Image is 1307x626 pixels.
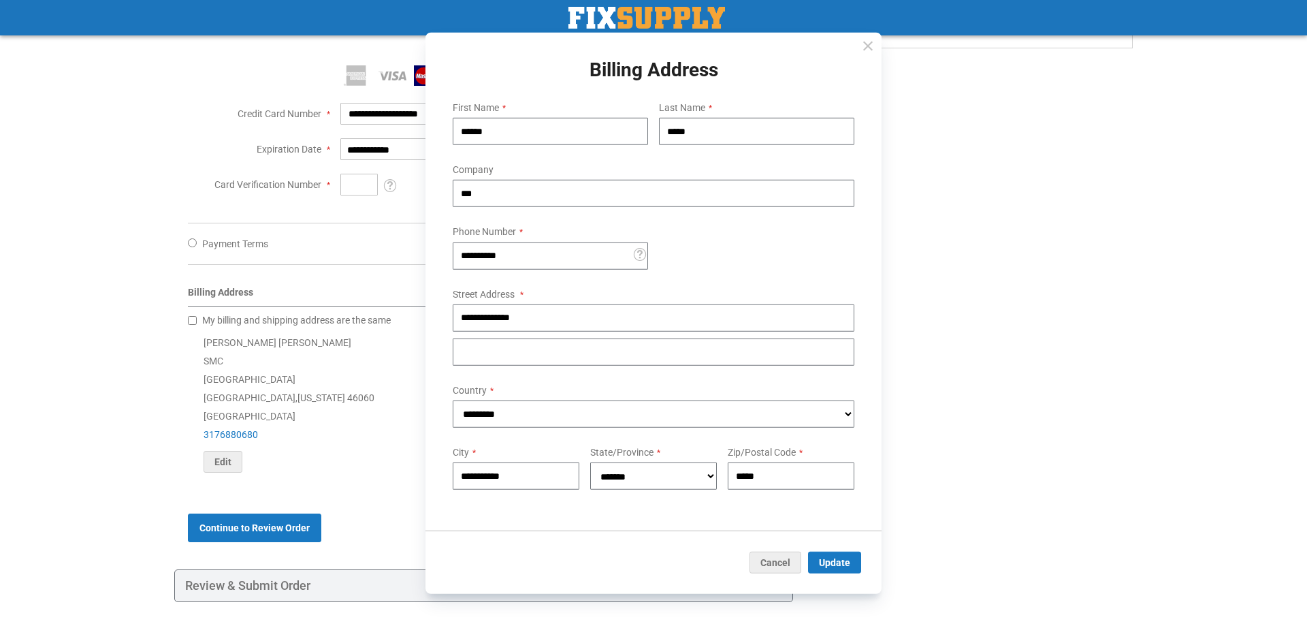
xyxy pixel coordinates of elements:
[568,7,725,29] img: Fix Industrial Supply
[453,102,499,113] span: First Name
[590,447,653,458] span: State/Province
[188,285,779,307] div: Billing Address
[819,557,850,568] span: Update
[453,164,494,175] span: Company
[453,226,516,237] span: Phone Number
[453,384,487,395] span: Country
[202,315,391,326] span: My billing and shipping address are the same
[204,429,258,440] a: 3176880680
[749,552,801,574] button: Cancel
[174,569,793,602] div: Review & Submit Order
[188,334,779,473] div: [PERSON_NAME] [PERSON_NAME] SMC [GEOGRAPHIC_DATA] [GEOGRAPHIC_DATA] , 46060 [GEOGRAPHIC_DATA]
[453,288,515,299] span: Street Address
[340,65,372,86] img: American Express
[568,7,725,29] a: store logo
[760,557,790,568] span: Cancel
[442,59,865,80] h1: Billing Address
[659,102,705,113] span: Last Name
[257,144,321,155] span: Expiration Date
[728,447,796,458] span: Zip/Postal Code
[297,392,345,403] span: [US_STATE]
[202,238,268,249] span: Payment Terms
[214,179,321,190] span: Card Verification Number
[808,552,861,574] button: Update
[204,451,242,473] button: Edit
[377,65,408,86] img: Visa
[188,514,321,542] button: Continue to Review Order
[414,65,445,86] img: MasterCard
[214,456,231,467] span: Edit
[238,108,321,119] span: Credit Card Number
[199,522,310,533] span: Continue to Review Order
[453,447,469,458] span: City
